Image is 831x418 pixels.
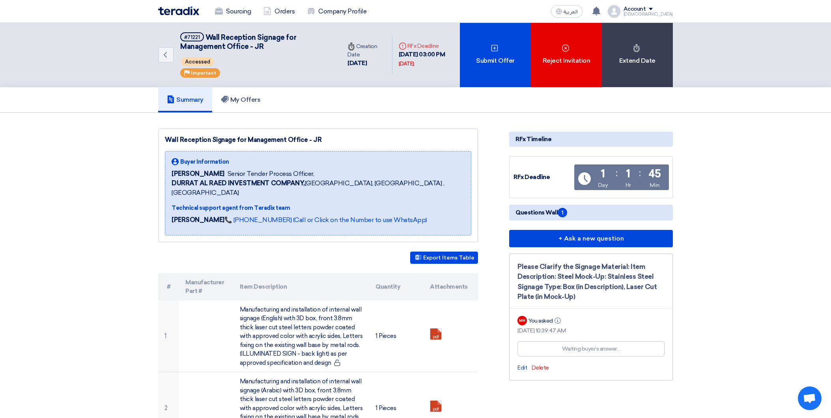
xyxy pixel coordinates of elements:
div: [DATE] 03:00 PM [399,50,454,68]
div: [DATE] [399,60,414,68]
div: 1 [626,168,630,179]
strong: [PERSON_NAME] [172,216,224,224]
div: : [639,166,641,180]
div: RFx Timeline [509,132,673,147]
td: 1 Pieces [369,300,424,372]
th: # [158,273,179,300]
span: Wall Reception Signage for Management Office - JR [180,33,296,51]
span: Buyer Information [180,158,229,166]
span: Accessed [181,57,214,66]
div: RFx Deadline [514,173,573,182]
button: العربية [551,5,583,18]
b: DURRAT AL RAED INVESTMENT COMPANY, [172,179,305,187]
th: Attachments [424,273,478,300]
div: [DATE] 10:39:47 AM [517,327,665,335]
div: [DEMOGRAPHIC_DATA] [624,12,673,17]
span: Delete [532,364,549,371]
span: Senior Tender Process Officer, [228,169,314,179]
img: Teradix logo [158,6,199,15]
span: العربية [564,9,578,15]
div: 45 [648,168,661,179]
td: Manufacturing and installation of internal wall signage (English) with 3D box, front 3.8mm thick ... [233,300,370,372]
h5: Summary [167,96,204,104]
div: Account [624,6,646,13]
img: profile_test.png [608,5,620,18]
div: RFx Deadline [399,42,454,50]
span: [GEOGRAPHIC_DATA], [GEOGRAPHIC_DATA] ,[GEOGRAPHIC_DATA] [172,179,465,198]
span: Edit [517,364,527,371]
th: Quantity [369,273,424,300]
a: Sourcing [209,3,257,20]
td: 1 [158,300,179,372]
div: Technical support agent from Teradix team [172,204,465,212]
a: My Offers [212,87,269,112]
div: Creation Date [347,42,386,59]
a: SAMPLE__RECEPTION_CENOMI_LOGO__DETAILS_box__mm_1756393030275.pdf [430,328,493,376]
a: Company Profile [301,3,373,20]
div: Day [598,181,608,189]
h5: Wall Reception Signage for Management Office - JR [180,32,332,52]
h5: My Offers [221,96,261,104]
th: Manufacturer Part # [179,273,233,300]
a: 📞 [PHONE_NUMBER] (Call or Click on the Number to use WhatsApp) [224,216,427,224]
div: You asked [528,317,562,325]
th: Item Description [233,273,370,300]
button: Export Items Table [410,252,478,264]
span: Questions Wall [515,208,567,217]
div: #71221 [184,35,200,40]
button: + Ask a new question [509,230,673,247]
a: Open chat [798,386,822,410]
a: Summary [158,87,212,112]
div: 1 [601,168,605,179]
div: Wall Reception Signage for Management Office - JR [165,135,471,145]
div: Extend Date [602,23,673,87]
span: 1 [558,208,567,217]
div: [DATE] [347,59,386,68]
div: Submit Offer [460,23,531,87]
div: : [616,166,618,180]
span: Important [191,70,216,76]
div: Waiting buyer’s answer… [562,345,620,353]
div: Please Clarify the Signage Material: Item Description: Steel Mock-Up: Stainless Steel Signage Typ... [517,262,665,302]
a: Orders [257,3,301,20]
div: Hr [626,181,631,189]
div: Min [650,181,660,189]
span: [PERSON_NAME] [172,169,224,179]
div: MH [517,316,527,325]
div: Reject Invitation [531,23,602,87]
